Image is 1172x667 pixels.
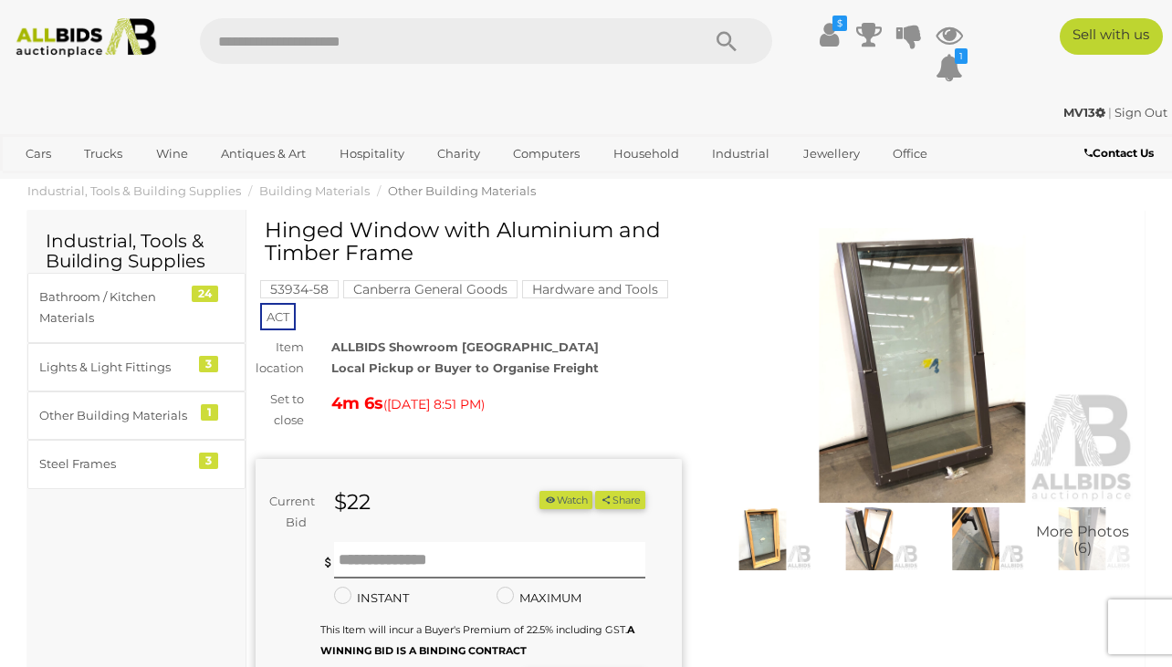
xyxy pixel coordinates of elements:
strong: Local Pickup or Buyer to Organise Freight [331,360,599,375]
img: Hinged Window with Aluminium and Timber Frame [1033,507,1131,570]
strong: ALLBIDS Showroom [GEOGRAPHIC_DATA] [331,339,599,354]
label: INSTANT [334,588,409,609]
div: Other Building Materials [39,405,190,426]
a: Sell with us [1060,18,1163,55]
mark: 53934-58 [260,280,339,298]
b: Contact Us [1084,146,1154,160]
a: Industrial [700,139,781,169]
a: Trucks [72,139,134,169]
img: Allbids.com.au [8,18,163,57]
img: Hinged Window with Aluminium and Timber Frame [927,507,1025,570]
button: Search [681,18,772,64]
a: Building Materials [259,183,370,198]
a: Household [602,139,691,169]
a: Industrial, Tools & Building Supplies [27,183,241,198]
img: Hinged Window with Aluminium and Timber Frame [821,507,918,570]
span: More Photos (6) [1036,525,1129,557]
div: Set to close [242,389,318,432]
a: 53934-58 [260,282,339,297]
a: Hardware and Tools [522,282,668,297]
div: Steel Frames [39,453,190,474]
small: This Item will incur a Buyer's Premium of 22.5% including GST. [320,623,634,657]
div: 24 [192,286,218,302]
a: Lights & Light Fittings 3 [27,343,246,391]
strong: $22 [334,489,371,515]
img: Hinged Window with Aluminium and Timber Frame [709,228,1135,503]
a: Other Building Materials 1 [27,391,246,440]
li: Watch this item [539,491,592,510]
a: Sports [14,169,75,199]
a: MV13 [1063,105,1108,120]
span: ACT [260,303,296,330]
i: 1 [955,48,968,64]
i: $ [832,16,847,31]
strong: MV13 [1063,105,1105,120]
a: More Photos(6) [1033,507,1131,570]
a: Cars [14,139,63,169]
h1: Hinged Window with Aluminium and Timber Frame [265,219,677,266]
a: Canberra General Goods [343,282,518,297]
h2: Industrial, Tools & Building Supplies [46,231,227,271]
a: Wine [144,139,200,169]
a: Sign Out [1114,105,1167,120]
a: Office [881,139,939,169]
label: MAXIMUM [497,588,581,609]
a: Contact Us [1084,143,1158,163]
a: Charity [425,139,492,169]
div: Lights & Light Fittings [39,357,190,378]
strong: 4m 6s [331,393,383,413]
a: [GEOGRAPHIC_DATA] [84,169,237,199]
div: 1 [201,404,218,421]
div: 3 [199,453,218,469]
a: Other Building Materials [388,183,536,198]
span: ( ) [383,397,485,412]
div: Bathroom / Kitchen Materials [39,287,190,329]
a: Bathroom / Kitchen Materials 24 [27,273,246,343]
a: Steel Frames 3 [27,440,246,488]
a: Computers [501,139,591,169]
a: Hospitality [328,139,416,169]
a: 1 [936,51,963,84]
div: Current Bid [256,491,320,534]
a: Jewellery [791,139,872,169]
span: | [1108,105,1112,120]
mark: Canberra General Goods [343,280,518,298]
img: Hinged Window with Aluminium and Timber Frame [714,507,811,570]
a: Antiques & Art [209,139,318,169]
span: [DATE] 8:51 PM [387,396,481,412]
button: Share [595,491,645,510]
mark: Hardware and Tools [522,280,668,298]
div: Item location [242,337,318,380]
a: $ [815,18,842,51]
div: 3 [199,356,218,372]
button: Watch [539,491,592,510]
